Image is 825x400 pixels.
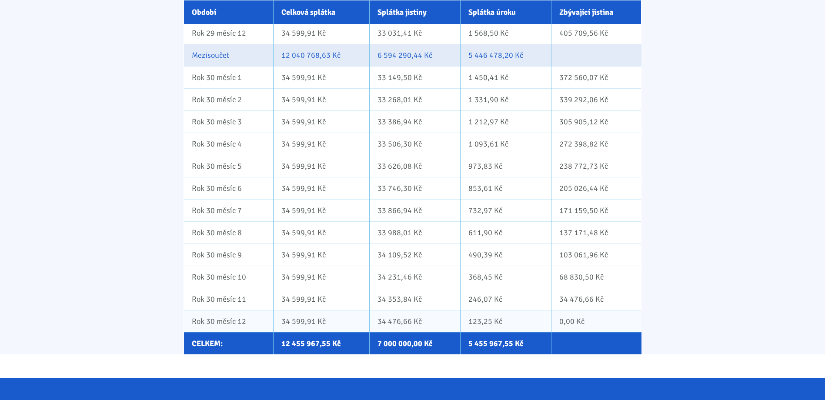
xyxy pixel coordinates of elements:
td: 490,39 Kč [461,243,551,266]
td: 732,97 Kč [461,199,551,221]
td: 305 905,12 Kč [551,110,641,133]
td: 33 746,30 Kč [370,177,461,199]
td: 33 866,94 Kč [370,199,461,221]
td: 7 000 000,00 Kč [370,332,461,354]
td: 372 560,07 Kč [551,66,641,88]
td: 1 093,61 Kč [461,133,551,155]
td: 34 599,91 Kč [274,88,370,110]
td: 5 446 478,20 Kč [461,44,551,66]
td: 5 455 967,55 Kč [461,332,551,354]
td: 853,61 Kč [461,177,551,199]
td: 33 149,50 Kč [370,66,461,88]
td: Rok 30 měsíc 11 [184,288,274,310]
td: 34 599,91 Kč [274,133,370,155]
td: 368,45 Kč [461,266,551,288]
td: 272 398,82 Kč [551,133,641,155]
td: Rok 29 měsíc 12 [184,22,274,44]
td: 34 476,66 Kč [370,310,461,332]
td: 123,25 Kč [461,310,551,332]
td: 339 292,06 Kč [551,88,641,110]
td: 0,00 Kč [551,310,641,332]
td: Rok 30 měsíc 3 [184,110,274,133]
td: 34 599,91 Kč [274,221,370,243]
td: 33 031,41 Kč [370,22,461,44]
td: 973,83 Kč [461,155,551,177]
td: 34 599,91 Kč [274,110,370,133]
td: 611,90 Kč [461,221,551,243]
td: Rok 30 měsíc 2 [184,88,274,110]
td: Rok 30 měsíc 9 [184,243,274,266]
td: 34 599,91 Kč [274,310,370,332]
td: 34 599,91 Kč [274,199,370,221]
td: 1 331,90 Kč [461,88,551,110]
td: 12 455 967,55 Kč [274,332,370,354]
td: 34 353,84 Kč [370,288,461,310]
td: Rok 30 měsíc 7 [184,199,274,221]
td: CELKEM: [184,332,274,354]
td: 33 268,01 Kč [370,88,461,110]
td: 34 599,91 Kč [274,66,370,88]
td: 405 709,56 Kč [551,22,641,44]
td: 205 026,44 Kč [551,177,641,199]
td: 34 599,91 Kč [274,22,370,44]
td: Rok 30 měsíc 5 [184,155,274,177]
td: 137 171,48 Kč [551,221,641,243]
td: Rok 30 měsíc 12 [184,310,274,332]
td: 12 040 768,63 Kč [274,44,370,66]
td: 6 594 290,44 Kč [370,44,461,66]
td: 33 506,30 Kč [370,133,461,155]
td: Rok 30 měsíc 6 [184,177,274,199]
td: 1 450,41 Kč [461,66,551,88]
td: 103 061,96 Kč [551,243,641,266]
td: Mezisoučet [184,44,274,66]
td: 33 988,01 Kč [370,221,461,243]
td: 1 568,50 Kč [461,22,551,44]
td: 34 476,66 Kč [551,288,641,310]
td: 33 626,08 Kč [370,155,461,177]
td: Rok 30 měsíc 8 [184,221,274,243]
td: Rok 30 měsíc 1 [184,66,274,88]
td: Rok 30 měsíc 4 [184,133,274,155]
td: 34 599,91 Kč [274,155,370,177]
td: 34 599,91 Kč [274,243,370,266]
td: 34 599,91 Kč [274,177,370,199]
td: 34 599,91 Kč [274,288,370,310]
td: 246,07 Kč [461,288,551,310]
td: 1 212,97 Kč [461,110,551,133]
td: 238 772,73 Kč [551,155,641,177]
td: 68 830,50 Kč [551,266,641,288]
td: 171 159,50 Kč [551,199,641,221]
td: 33 386,94 Kč [370,110,461,133]
td: 34 599,91 Kč [274,266,370,288]
td: 34 231,46 Kč [370,266,461,288]
td: Rok 30 měsíc 10 [184,266,274,288]
td: 34 109,52 Kč [370,243,461,266]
